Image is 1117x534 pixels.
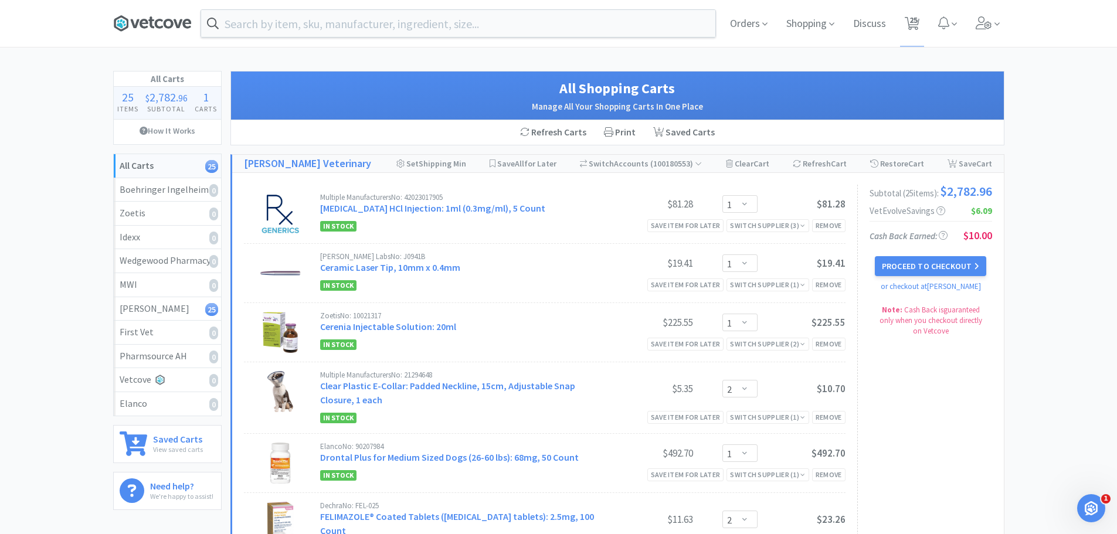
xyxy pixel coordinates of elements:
[595,120,644,145] div: Print
[153,444,203,455] p: View saved carts
[260,193,301,234] img: 65ec3d700c9a4c9dac99d0e191cb6788_575423.jpeg
[511,120,595,145] div: Refresh Carts
[605,197,693,211] div: $81.28
[114,297,221,321] a: [PERSON_NAME]25
[209,232,218,244] i: 0
[209,255,218,268] i: 0
[209,279,218,292] i: 0
[1101,494,1111,504] span: 1
[209,326,218,339] i: 0
[881,281,981,291] a: or checkout at [PERSON_NAME]
[812,447,846,460] span: $492.70
[812,316,846,329] span: $225.55
[880,305,982,336] span: Cash Back is guaranteed only when you checkout directly on Vetcove
[320,312,605,319] div: Zoetis No: 10021317
[320,261,460,273] a: Ceramic Laser Tip, 10mm x 0.4mm
[320,193,605,201] div: Multiple Manufacturers No: 42023017905
[120,230,215,245] div: Idexx
[243,77,992,100] h1: All Shopping Carts
[142,103,191,114] h4: Subtotal
[201,10,715,37] input: Search by item, sku, manufacturer, ingredient, size...
[515,158,524,169] span: All
[647,411,724,423] div: Save item for later
[320,321,456,332] a: Cerenia Injectable Solution: 20ml
[209,374,218,387] i: 0
[120,159,154,171] strong: All Carts
[320,451,579,463] a: Drontal Plus for Medium Sized Dogs (26-60 lbs): 68mg, 50 Count
[870,155,924,172] div: Restore
[812,411,846,423] div: Remove
[589,158,614,169] span: Switch
[605,315,693,329] div: $225.55
[900,20,924,30] a: 25
[209,208,218,220] i: 0
[406,158,419,169] span: Set
[114,321,221,345] a: First Vet0
[817,257,846,270] span: $19.41
[114,120,221,142] a: How It Works
[605,512,693,526] div: $11.63
[870,185,992,198] div: Subtotal ( 25 item s ):
[114,273,221,297] a: MWI0
[142,91,191,103] div: .
[120,372,215,387] div: Vetcove
[647,468,724,481] div: Save item for later
[114,103,142,114] h4: Items
[605,446,693,460] div: $492.70
[320,339,357,350] span: In Stock
[875,256,986,276] button: Proceed to Checkout
[209,351,218,363] i: 0
[120,325,215,340] div: First Vet
[753,158,769,169] span: Cart
[320,470,357,481] span: In Stock
[114,202,221,226] a: Zoetis0
[120,206,215,221] div: Zoetis
[191,103,220,114] h4: Carts
[244,155,371,172] a: [PERSON_NAME] Veterinary
[644,120,724,145] a: Saved Carts
[396,155,466,172] div: Shipping Min
[113,425,222,463] a: Saved CartsView saved carts
[260,443,301,484] img: 5fd2b1e9f368496f99ea506355492463_632585.jpeg
[114,368,221,392] a: Vetcove0
[114,154,221,178] a: All Carts25
[320,221,357,232] span: In Stock
[817,513,846,526] span: $23.26
[730,338,805,349] div: Switch Supplier ( 2 )
[320,371,605,379] div: Multiple Manufacturers No: 21294648
[647,219,724,232] div: Save item for later
[120,253,215,268] div: Wedgewood Pharmacy
[120,301,215,317] div: [PERSON_NAME]
[114,392,221,416] a: Elanco0
[948,155,992,172] div: Save
[243,100,992,114] h2: Manage All Your Shopping Carts In One Place
[114,72,221,87] h1: All Carts
[882,305,902,315] strong: Note:
[812,278,846,291] div: Remove
[209,184,218,197] i: 0
[320,502,605,509] div: Dechra No: FEL-025
[976,158,992,169] span: Cart
[260,371,301,412] img: 91d546d9fa5e43d19e6c23f5f1523a2b_330543.jpeg
[260,312,301,353] img: 55361e86bb714a02bb532598ccc01019_502556.jpeg
[870,206,945,215] span: VetEvolve Savings
[320,202,545,214] a: [MEDICAL_DATA] HCl Injection: 1ml (0.3mg/ml), 5 Count
[793,155,847,172] div: Refresh
[150,478,213,491] h6: Need help?
[1077,494,1105,522] iframe: Intercom live chat
[120,277,215,292] div: MWI
[730,411,805,423] div: Switch Supplier ( 1 )
[114,345,221,369] a: Pharmsource AH0
[831,158,847,169] span: Cart
[726,155,769,172] div: Clear
[320,253,605,260] div: [PERSON_NAME] Labs No: J0941B
[153,431,203,444] h6: Saved Carts
[730,220,805,231] div: Switch Supplier ( 3 )
[817,198,846,210] span: $81.28
[320,380,575,406] a: Clear Plastic E-Collar: Padded Neckline, 15cm, Adjustable Snap Closure, 1 each
[150,491,213,502] p: We're happy to assist!
[320,280,357,291] span: In Stock
[848,19,891,29] a: Discuss
[203,90,209,104] span: 1
[963,229,992,242] span: $10.00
